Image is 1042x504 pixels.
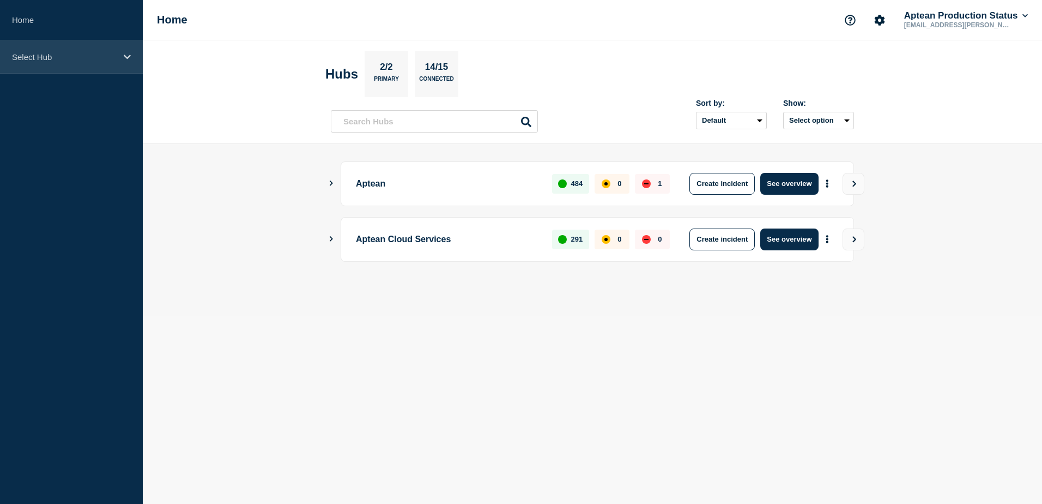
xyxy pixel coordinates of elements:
p: Aptean Cloud Services [356,229,540,250]
div: down [642,235,651,244]
button: Create incident [689,229,755,250]
button: Select option [783,112,854,129]
div: affected [602,179,610,188]
button: Aptean Production Status [902,10,1030,21]
div: Sort by: [696,99,767,107]
p: 14/15 [421,62,452,76]
p: 291 [571,235,583,243]
button: Create incident [689,173,755,195]
p: Primary [374,76,399,87]
button: See overview [760,173,818,195]
p: Select Hub [12,52,117,62]
input: Search Hubs [331,110,538,133]
p: 0 [617,235,621,243]
p: 0 [658,235,662,243]
div: down [642,179,651,188]
div: affected [602,235,610,244]
p: 2/2 [376,62,397,76]
button: View [843,229,864,250]
div: Show: [783,99,854,107]
div: up [558,179,567,188]
div: up [558,235,567,244]
p: Connected [419,76,453,87]
button: See overview [760,229,818,250]
button: Show Connected Hubs [329,235,334,243]
p: 484 [571,179,583,188]
button: Account settings [868,9,891,32]
p: 1 [658,179,662,188]
p: 0 [617,179,621,188]
button: View [843,173,864,195]
select: Sort by [696,112,767,129]
p: [EMAIL_ADDRESS][PERSON_NAME][DOMAIN_NAME] [902,21,1015,29]
button: More actions [820,229,834,249]
h1: Home [157,14,187,26]
button: Support [839,9,862,32]
button: More actions [820,173,834,194]
h2: Hubs [325,67,358,82]
button: Show Connected Hubs [329,179,334,188]
p: Aptean [356,173,540,195]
